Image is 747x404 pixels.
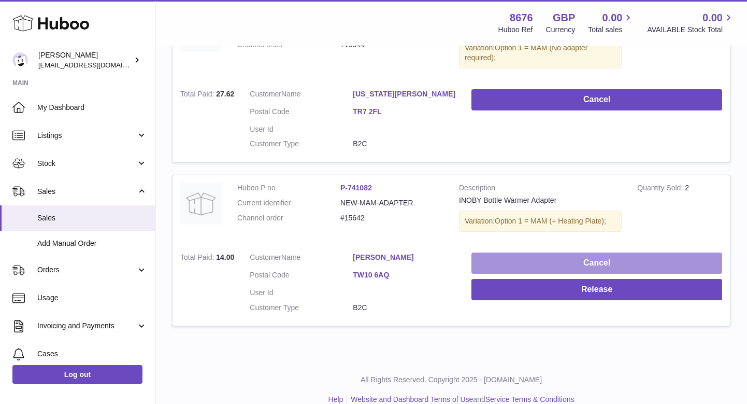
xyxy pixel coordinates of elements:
[38,61,152,69] span: [EMAIL_ADDRESS][DOMAIN_NAME]
[328,395,343,403] a: Help
[237,183,340,193] dt: Huboo P no
[351,395,473,403] a: Website and Dashboard Terms of Use
[250,303,353,313] dt: Customer Type
[12,365,142,384] a: Log out
[250,253,353,265] dt: Name
[37,131,136,141] span: Listings
[250,139,353,149] dt: Customer Type
[353,253,456,262] a: [PERSON_NAME]
[37,265,136,275] span: Orders
[37,239,147,248] span: Add Manual Order
[12,52,28,68] img: hello@inoby.co.uk
[588,11,634,35] a: 0.00 Total sales
[353,107,456,117] a: TR7 2FL
[465,44,587,62] span: Option 1 = MAM (No adapter required);
[250,107,353,119] dt: Postal Code
[647,11,735,35] a: 0.00 AVAILABLE Stock Total
[37,293,147,303] span: Usage
[164,375,739,385] p: All Rights Reserved. Copyright 2025 - [DOMAIN_NAME]
[553,11,575,25] strong: GBP
[250,253,281,261] span: Customer
[180,253,216,264] strong: Total Paid
[250,89,353,102] dt: Name
[588,25,634,35] span: Total sales
[629,175,730,245] td: 2
[495,217,606,225] span: Option 1 = MAM (+ Heating Plate);
[38,50,132,70] div: [PERSON_NAME]
[353,139,456,149] dd: B2C
[340,213,443,223] dd: #15642
[353,89,456,99] a: [US_STATE][PERSON_NAME]
[216,90,234,98] span: 27.62
[237,213,340,223] dt: Channel order
[250,90,281,98] span: Customer
[353,303,456,313] dd: B2C
[37,321,136,331] span: Invoicing and Payments
[216,253,234,261] span: 14.00
[250,124,353,134] dt: User Id
[471,279,722,300] button: Release
[637,184,685,194] strong: Quantity Sold
[180,183,222,225] img: no-photo.jpg
[471,89,722,110] button: Cancel
[459,183,622,196] strong: Description
[510,11,533,25] strong: 8676
[485,395,574,403] a: Service Terms & Conditions
[459,196,622,205] div: INOBY Bottle Warmer Adapter
[237,198,340,208] dt: Current identifier
[37,187,136,197] span: Sales
[647,25,735,35] span: AVAILABLE Stock Total
[180,90,216,101] strong: Total Paid
[702,11,723,25] span: 0.00
[602,11,623,25] span: 0.00
[37,349,147,359] span: Cases
[459,37,622,68] div: Variation:
[498,25,533,35] div: Huboo Ref
[340,198,443,208] dd: NEW-MAM-ADAPTER
[471,253,722,274] button: Cancel
[37,213,147,223] span: Sales
[340,184,372,192] a: P-741082
[546,25,576,35] div: Currency
[250,270,353,283] dt: Postal Code
[37,159,136,169] span: Stock
[250,288,353,298] dt: User Id
[459,211,622,232] div: Variation:
[353,270,456,280] a: TW10 6AQ
[37,103,147,113] span: My Dashboard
